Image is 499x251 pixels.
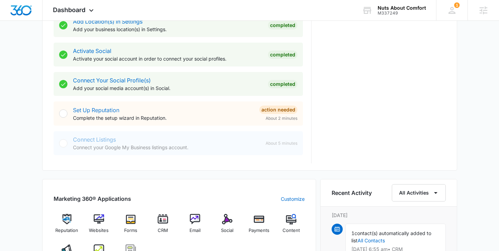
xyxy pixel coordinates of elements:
[351,230,431,243] span: contact(s) automatically added to list
[358,237,385,243] a: All Contacts
[11,18,17,24] img: website_grey.svg
[150,214,176,239] a: CRM
[283,227,300,234] span: Content
[214,214,240,239] a: Social
[392,184,446,201] button: All Activities
[266,115,297,122] span: About 2 minutes
[19,40,24,46] img: tab_domain_overview_orange.svg
[221,227,233,234] span: Social
[73,144,260,151] p: Connect your Google My Business listings account.
[85,214,112,239] a: Websites
[268,80,297,88] div: Completed
[281,195,305,203] a: Customize
[246,214,272,239] a: Payments
[73,18,142,25] a: Add Location(s) in Settings
[73,47,111,54] a: Activate Social
[73,77,151,84] a: Connect Your Social Profile(s)
[268,51,297,59] div: Completed
[73,84,262,92] p: Add your social media account(s) in Social.
[69,40,74,46] img: tab_keywords_by_traffic_grey.svg
[55,227,78,234] span: Reputation
[266,140,297,146] span: About 5 minutes
[76,41,117,45] div: Keywords by Traffic
[54,214,80,239] a: Reputation
[332,212,446,219] p: [DATE]
[73,55,262,62] p: Activate your social account in order to connect your social profiles.
[454,2,460,8] div: notifications count
[19,11,34,17] div: v 4.0.25
[118,214,144,239] a: Forms
[351,230,354,236] span: 1
[53,6,85,14] span: Dashboard
[73,26,262,33] p: Add your business location(s) in Settings.
[190,227,201,234] span: Email
[73,107,119,114] a: Set Up Reputation
[454,2,460,8] span: 1
[378,11,426,16] div: account id
[278,214,305,239] a: Content
[158,227,168,234] span: CRM
[73,114,254,122] p: Complete the setup wizard in Reputation.
[332,189,372,197] h6: Recent Activity
[259,106,297,114] div: Action Needed
[54,195,131,203] h2: Marketing 360® Applications
[89,227,109,234] span: Websites
[378,5,426,11] div: account name
[26,41,62,45] div: Domain Overview
[268,21,297,29] div: Completed
[249,227,269,234] span: Payments
[11,11,17,17] img: logo_orange.svg
[124,227,137,234] span: Forms
[182,214,209,239] a: Email
[18,18,76,24] div: Domain: [DOMAIN_NAME]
